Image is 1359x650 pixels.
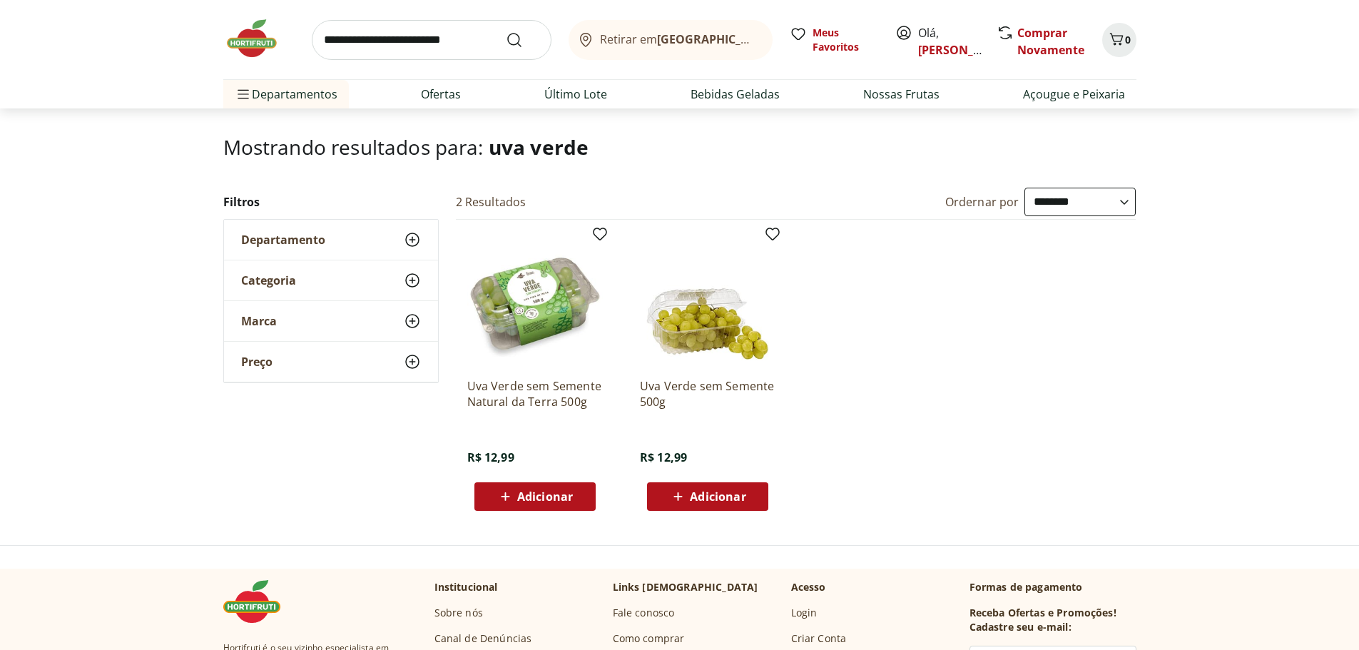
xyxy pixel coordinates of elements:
[223,580,295,623] img: Hortifruti
[918,24,982,59] span: Olá,
[791,606,818,620] a: Login
[1125,33,1131,46] span: 0
[224,342,438,382] button: Preço
[863,86,940,103] a: Nossas Frutas
[467,378,603,410] a: Uva Verde sem Semente Natural da Terra 500g
[690,491,745,502] span: Adicionar
[613,631,685,646] a: Como comprar
[791,631,847,646] a: Criar Conta
[312,20,551,60] input: search
[474,482,596,511] button: Adicionar
[224,220,438,260] button: Departamento
[640,450,687,465] span: R$ 12,99
[241,355,273,369] span: Preço
[600,33,758,46] span: Retirar em
[241,314,277,328] span: Marca
[223,17,295,60] img: Hortifruti
[790,26,878,54] a: Meus Favoritos
[467,231,603,367] img: Uva Verde sem Semente Natural da Terra 500g
[489,133,589,161] span: uva verde
[467,450,514,465] span: R$ 12,99
[241,273,296,288] span: Categoria
[813,26,878,54] span: Meus Favoritos
[235,77,252,111] button: Menu
[421,86,461,103] a: Ofertas
[945,194,1019,210] label: Ordernar por
[969,580,1136,594] p: Formas de pagamento
[223,136,1136,158] h1: Mostrando resultados para:
[1017,25,1084,58] a: Comprar Novamente
[918,42,1011,58] a: [PERSON_NAME]
[613,606,675,620] a: Fale conosco
[434,580,498,594] p: Institucional
[434,606,483,620] a: Sobre nós
[544,86,607,103] a: Último Lote
[657,31,897,47] b: [GEOGRAPHIC_DATA]/[GEOGRAPHIC_DATA]
[640,378,775,410] a: Uva Verde sem Semente 500g
[969,620,1072,634] h3: Cadastre seu e-mail:
[1102,23,1136,57] button: Carrinho
[235,77,337,111] span: Departamentos
[434,631,532,646] a: Canal de Denúncias
[456,194,526,210] h2: 2 Resultados
[224,260,438,300] button: Categoria
[640,231,775,367] img: Uva Verde sem Semente 500g
[517,491,573,502] span: Adicionar
[1023,86,1125,103] a: Açougue e Peixaria
[691,86,780,103] a: Bebidas Geladas
[506,31,540,49] button: Submit Search
[223,188,439,216] h2: Filtros
[569,20,773,60] button: Retirar em[GEOGRAPHIC_DATA]/[GEOGRAPHIC_DATA]
[224,301,438,341] button: Marca
[791,580,826,594] p: Acesso
[241,233,325,247] span: Departamento
[969,606,1116,620] h3: Receba Ofertas e Promoções!
[647,482,768,511] button: Adicionar
[613,580,758,594] p: Links [DEMOGRAPHIC_DATA]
